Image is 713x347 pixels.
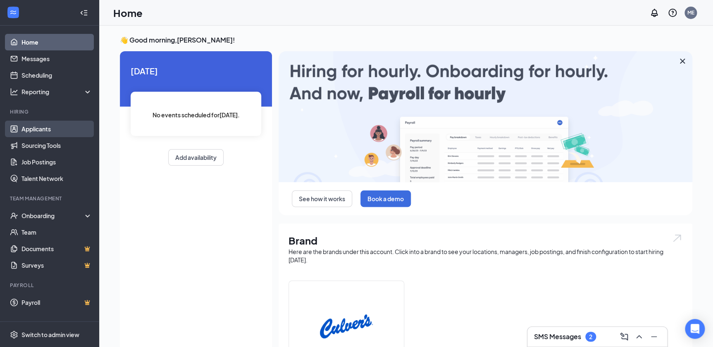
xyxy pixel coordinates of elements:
[687,9,694,16] div: ME
[21,224,92,240] a: Team
[21,88,93,96] div: Reporting
[131,64,261,77] span: [DATE]
[10,282,91,289] div: Payroll
[279,51,692,182] img: payroll-large.gif
[21,137,92,154] a: Sourcing Tools
[292,190,352,207] button: See how it works
[21,67,92,83] a: Scheduling
[618,330,631,343] button: ComposeMessage
[21,294,92,311] a: PayrollCrown
[289,247,682,264] div: Here are the brands under this account. Click into a brand to see your locations, managers, job p...
[9,8,17,17] svg: WorkstreamLogo
[672,233,682,243] img: open.6027fd2a22e1237b5b06.svg
[168,149,224,166] button: Add availability
[632,330,646,343] button: ChevronUp
[534,332,581,341] h3: SMS Messages
[589,333,592,340] div: 2
[677,56,687,66] svg: Cross
[21,50,92,67] a: Messages
[619,332,629,342] svg: ComposeMessage
[153,110,240,119] span: No events scheduled for [DATE] .
[647,330,661,343] button: Minimize
[21,170,92,187] a: Talent Network
[21,240,92,257] a: DocumentsCrown
[10,330,18,339] svg: Settings
[21,257,92,273] a: SurveysCrown
[21,330,79,339] div: Switch to admin view
[21,212,85,220] div: Onboarding
[289,233,682,247] h1: Brand
[21,121,92,137] a: Applicants
[21,34,92,50] a: Home
[10,88,18,96] svg: Analysis
[649,8,659,18] svg: Notifications
[360,190,411,207] button: Book a demo
[685,319,705,339] div: Open Intercom Messenger
[10,108,91,115] div: Hiring
[10,212,18,220] svg: UserCheck
[120,36,692,45] h3: 👋 Good morning, [PERSON_NAME] !
[668,8,677,18] svg: QuestionInfo
[113,6,143,20] h1: Home
[21,154,92,170] a: Job Postings
[10,195,91,202] div: Team Management
[649,332,659,342] svg: Minimize
[80,9,88,17] svg: Collapse
[634,332,644,342] svg: ChevronUp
